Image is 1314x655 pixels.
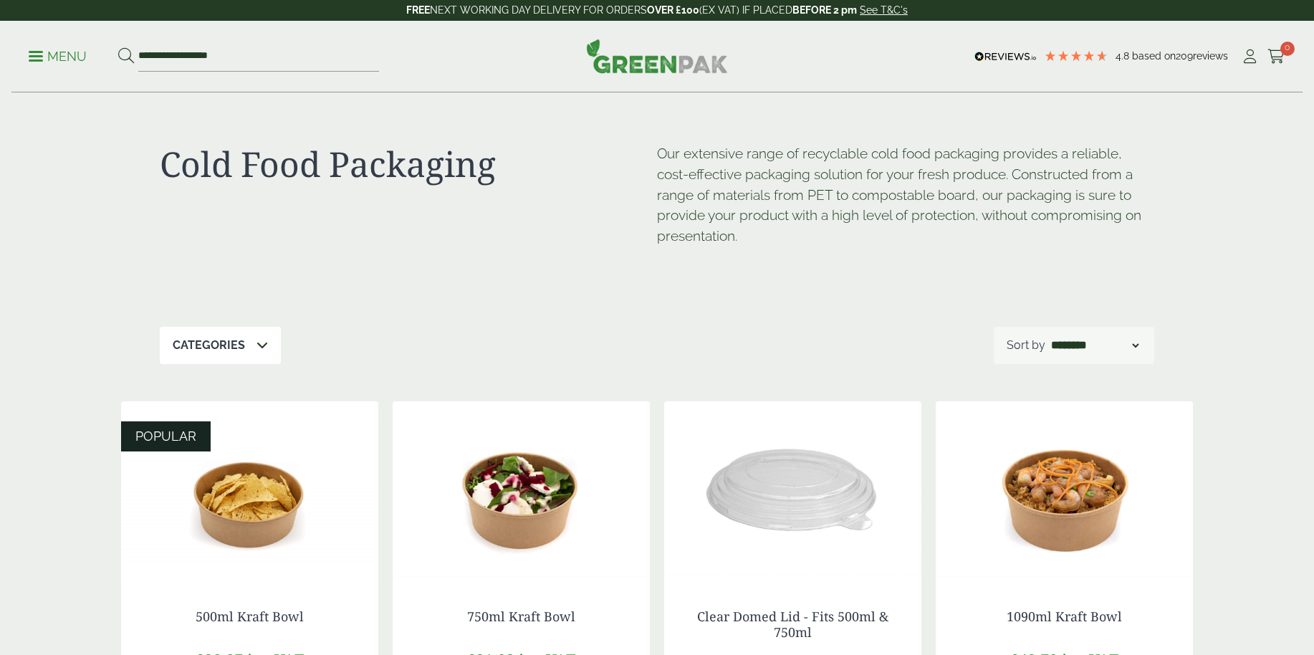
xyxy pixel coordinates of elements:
img: GreenPak Supplies [586,39,728,73]
p: Menu [29,48,87,65]
select: Shop order [1048,337,1141,354]
a: See T&C's [860,4,908,16]
a: 500ml Kraft Bowl [196,608,304,625]
div: 4.78 Stars [1044,49,1108,62]
i: Cart [1267,49,1285,64]
a: 750ml Kraft Bowl [467,608,575,625]
span: reviews [1193,50,1228,62]
img: Kraft Bowl 1090ml with Prawns and Rice [936,401,1193,580]
strong: BEFORE 2 pm [792,4,857,16]
span: 209 [1176,50,1193,62]
span: 0 [1280,42,1295,56]
span: 4.8 [1116,50,1132,62]
img: Kraft Bowl 750ml with Goats Cheese Salad Open [393,401,650,580]
p: Sort by [1007,337,1045,354]
span: POPULAR [135,429,196,444]
img: Clear Domed Lid - Fits 750ml-0 [664,401,921,580]
a: 0 [1267,46,1285,67]
strong: OVER £100 [647,4,699,16]
i: My Account [1241,49,1259,64]
a: 1090ml Kraft Bowl [1007,608,1122,625]
img: Kraft Bowl 500ml with Nachos [121,401,378,580]
h1: Cold Food Packaging [160,143,657,185]
strong: FREE [406,4,430,16]
a: Clear Domed Lid - Fits 500ml & 750ml [697,608,888,641]
p: Categories [173,337,245,354]
p: Our extensive range of recyclable cold food packaging provides a reliable, cost-effective packagi... [657,143,1154,247]
span: Based on [1132,50,1176,62]
img: REVIEWS.io [974,52,1037,62]
a: Menu [29,48,87,62]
